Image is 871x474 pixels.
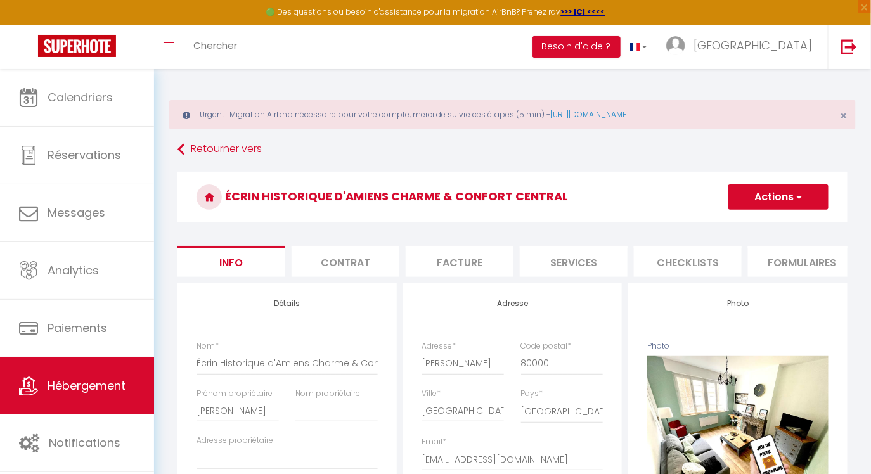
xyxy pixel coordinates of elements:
[422,436,447,448] label: Email
[295,388,360,400] label: Nom propriétaire
[647,340,669,352] label: Photo
[841,110,848,122] button: Close
[193,39,237,52] span: Chercher
[647,299,829,308] h4: Photo
[169,100,856,129] div: Urgent : Migration Airbnb nécessaire pour votre compte, merci de suivre ces étapes (5 min) -
[197,340,219,352] label: Nom
[197,299,378,308] h4: Détails
[197,388,273,400] label: Prénom propriétaire
[48,320,107,336] span: Paiements
[561,6,605,17] a: >>> ICI <<<<
[48,89,113,105] span: Calendriers
[422,340,456,352] label: Adresse
[841,39,857,54] img: logout
[422,299,603,308] h4: Adresse
[657,25,828,69] a: ... [GEOGRAPHIC_DATA]
[550,109,629,120] a: [URL][DOMAIN_NAME]
[48,262,99,278] span: Analytics
[694,37,812,53] span: [GEOGRAPHIC_DATA]
[292,246,399,277] li: Contrat
[634,246,742,277] li: Checklists
[728,184,829,210] button: Actions
[177,138,848,161] a: Retourner vers
[49,435,120,451] span: Notifications
[184,25,247,69] a: Chercher
[521,388,543,400] label: Pays
[532,36,621,58] button: Besoin d'aide ?
[521,340,572,352] label: Code postal
[48,147,121,163] span: Réservations
[177,246,285,277] li: Info
[422,388,441,400] label: Ville
[406,246,513,277] li: Facture
[48,205,105,221] span: Messages
[748,246,856,277] li: Formulaires
[841,108,848,124] span: ×
[666,36,685,55] img: ...
[197,435,273,447] label: Adresse propriétaire
[177,172,848,222] h3: Écrin Historique d'Amiens Charme & Confort Central
[38,35,116,57] img: Super Booking
[48,378,126,394] span: Hébergement
[520,246,628,277] li: Services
